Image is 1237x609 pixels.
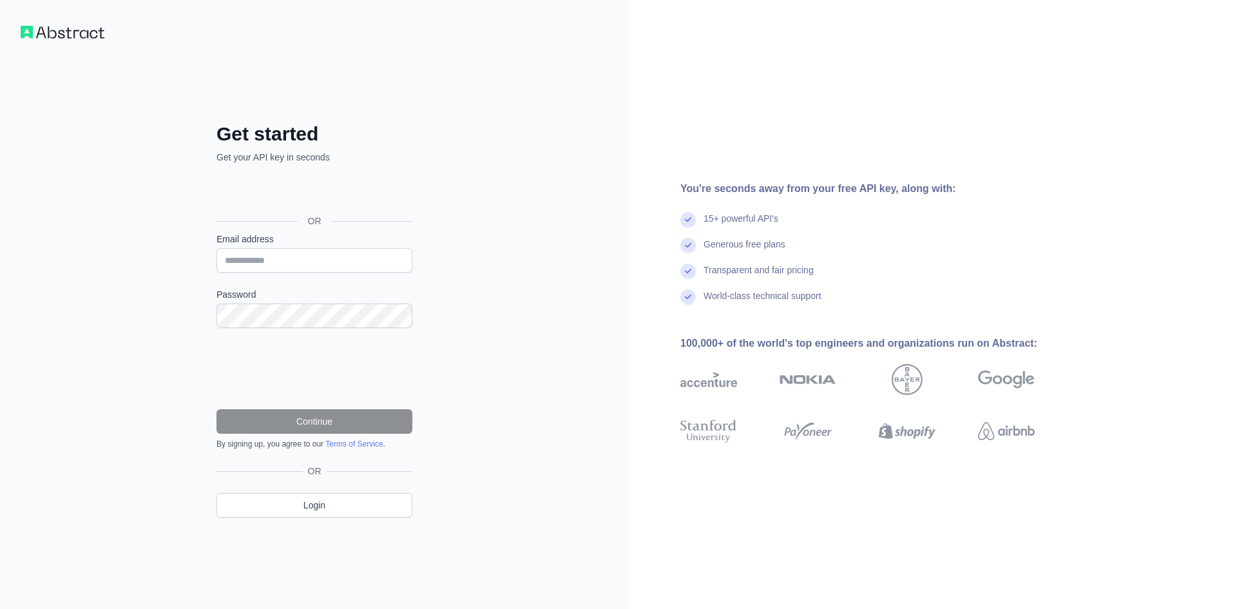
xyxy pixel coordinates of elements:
[892,364,923,395] img: bayer
[303,465,327,478] span: OR
[879,417,935,445] img: shopify
[210,178,416,206] iframe: Sign in with Google Button
[680,336,1076,351] div: 100,000+ of the world's top engineers and organizations run on Abstract:
[780,417,836,445] img: payoneer
[216,439,412,449] div: By signing up, you agree to our .
[978,364,1035,395] img: google
[216,343,412,394] iframe: reCAPTCHA
[21,26,104,39] img: Workflow
[704,289,821,315] div: World-class technical support
[680,364,737,395] img: accenture
[216,233,412,246] label: Email address
[216,493,412,517] a: Login
[680,181,1076,197] div: You're seconds away from your free API key, along with:
[216,288,412,301] label: Password
[216,409,412,434] button: Continue
[298,215,332,227] span: OR
[680,264,696,279] img: check mark
[680,417,737,445] img: stanford university
[325,440,383,449] a: Terms of Service
[680,212,696,227] img: check mark
[680,238,696,253] img: check mark
[680,289,696,305] img: check mark
[780,364,836,395] img: nokia
[704,212,778,238] div: 15+ powerful API's
[978,417,1035,445] img: airbnb
[704,238,785,264] div: Generous free plans
[704,264,814,289] div: Transparent and fair pricing
[216,151,412,164] p: Get your API key in seconds
[216,122,412,146] h2: Get started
